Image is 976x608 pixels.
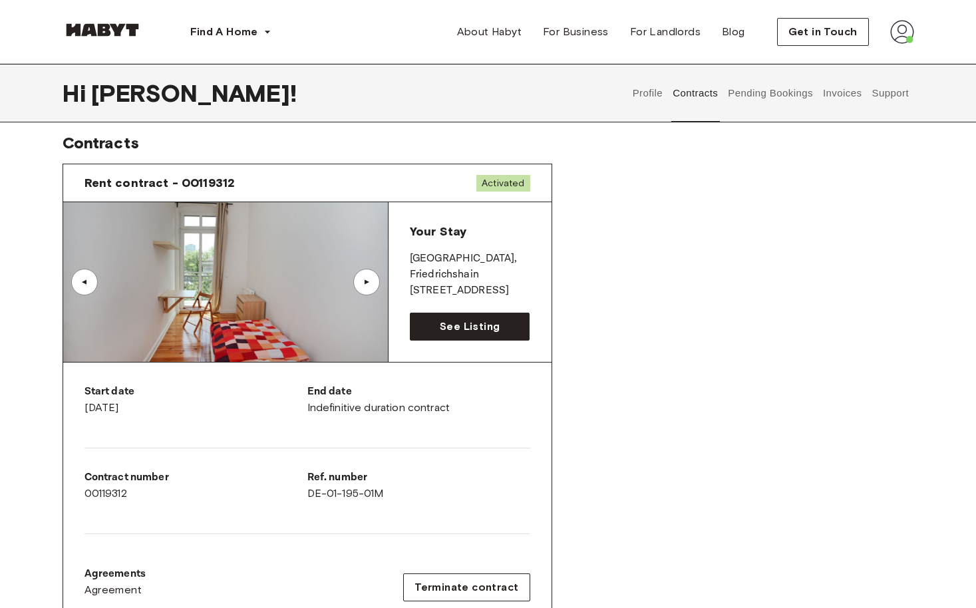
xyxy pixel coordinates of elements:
[410,313,530,341] a: See Listing
[890,20,914,44] img: avatar
[821,64,863,122] button: Invoices
[84,384,307,416] div: [DATE]
[63,133,139,152] span: Contracts
[671,64,720,122] button: Contracts
[78,278,91,286] div: ▲
[84,582,142,598] span: Agreement
[788,24,858,40] span: Get in Touch
[722,24,745,40] span: Blog
[84,566,146,582] p: Agreements
[627,64,913,122] div: user profile tabs
[84,582,146,598] a: Agreement
[410,224,466,239] span: Your Stay
[711,19,756,45] a: Blog
[63,79,91,107] span: Hi
[476,175,530,192] span: Activated
[410,283,530,299] p: [STREET_ADDRESS]
[84,470,307,502] div: 00119312
[410,251,530,283] p: [GEOGRAPHIC_DATA] , Friedrichshain
[532,19,619,45] a: For Business
[543,24,609,40] span: For Business
[91,79,297,107] span: [PERSON_NAME] !
[190,24,258,40] span: Find A Home
[630,24,701,40] span: For Landlords
[307,384,530,416] div: Indefinitive duration contract
[63,202,388,362] img: Image of the room
[403,573,530,601] button: Terminate contract
[870,64,911,122] button: Support
[631,64,665,122] button: Profile
[457,24,522,40] span: About Habyt
[446,19,532,45] a: About Habyt
[414,579,518,595] span: Terminate contract
[727,64,815,122] button: Pending Bookings
[360,278,373,286] div: ▲
[63,23,142,37] img: Habyt
[84,470,307,486] p: Contract number
[307,470,530,502] div: DE-01-195-01M
[84,175,236,191] span: Rent contract - 00119312
[440,319,500,335] span: See Listing
[84,384,307,400] p: Start date
[307,384,530,400] p: End date
[777,18,869,46] button: Get in Touch
[619,19,711,45] a: For Landlords
[307,470,530,486] p: Ref. number
[180,19,282,45] button: Find A Home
